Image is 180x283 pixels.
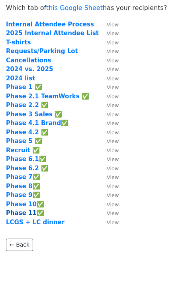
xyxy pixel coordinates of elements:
[99,93,119,100] a: View
[99,84,119,91] a: View
[107,147,119,153] small: View
[6,39,31,46] a: T-shirts
[46,4,103,12] a: this Google Sheet
[107,156,119,162] small: View
[6,30,99,37] a: 2025 Internal Attendee List
[107,22,119,28] small: View
[6,173,40,181] a: Phase 7✅
[6,129,49,136] a: Phase 4.2 ✅
[6,209,44,217] a: Phase 11✅
[99,66,119,73] a: View
[99,155,119,163] a: View
[107,48,119,54] small: View
[107,66,119,72] small: View
[99,209,119,217] a: View
[107,165,119,171] small: View
[99,111,119,118] a: View
[107,174,119,180] small: View
[107,130,119,136] small: View
[99,57,119,64] a: View
[6,48,78,55] a: Requests/Parking Lot
[99,183,119,190] a: View
[6,219,65,226] a: LCGS + LC dinner
[99,147,119,154] a: View
[6,111,62,118] a: Phase 3 Sales ✅
[99,48,119,55] a: View
[6,138,42,145] a: Phase 5 ✅
[99,39,119,46] a: View
[107,112,119,118] small: View
[107,102,119,108] small: View
[107,192,119,198] small: View
[99,75,119,82] a: View
[6,93,89,100] a: Phase 2.1 TeamWorks ✅
[140,245,180,283] iframe: Chat Widget
[99,21,119,28] a: View
[99,191,119,199] a: View
[6,21,94,28] a: Internal Attendee Process
[6,84,42,91] a: Phase 1 ✅
[6,57,51,64] a: Cancellations
[107,30,119,36] small: View
[6,183,40,190] a: Phase 8✅
[6,239,33,251] a: ← Back
[6,155,47,163] a: Phase 6.1✅
[99,102,119,109] a: View
[107,210,119,216] small: View
[99,30,119,37] a: View
[6,102,49,109] a: Phase 2.2 ✅
[6,147,40,154] a: Recruit ✅
[99,120,119,127] a: View
[6,66,53,73] a: 2024 vs. 2025
[107,138,119,144] small: View
[99,219,119,226] a: View
[107,40,119,46] small: View
[107,201,119,207] small: View
[99,201,119,208] a: View
[107,219,119,225] small: View
[6,4,174,12] p: Which tab of has your recipients?
[107,94,119,100] small: View
[107,58,119,64] small: View
[6,201,44,208] a: Phase 10✅
[6,191,40,199] a: Phase 9✅
[107,76,119,82] small: View
[107,84,119,90] small: View
[6,75,35,82] a: 2024 list
[107,183,119,189] small: View
[6,120,68,127] a: Phase 4.1 Brand✅
[107,120,119,126] small: View
[99,129,119,136] a: View
[99,165,119,172] a: View
[99,173,119,181] a: View
[6,165,49,172] a: Phase 6.2 ✅
[99,138,119,145] a: View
